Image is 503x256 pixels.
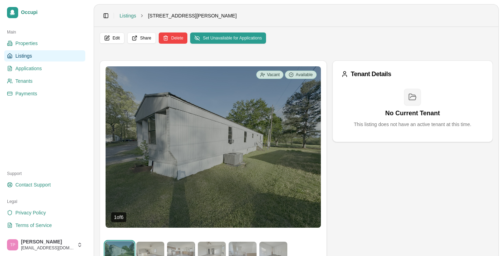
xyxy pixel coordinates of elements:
div: Main [4,27,85,38]
span: [STREET_ADDRESS][PERSON_NAME] [148,12,237,19]
a: Listings [120,12,136,19]
div: 1 of 6 [111,212,126,222]
a: Applications [4,63,85,74]
a: Tenants [4,75,85,87]
nav: breadcrumb [120,12,237,19]
a: Properties [4,38,85,49]
a: Listings [4,50,85,61]
button: Taylor Peake[PERSON_NAME][EMAIL_ADDRESS][DOMAIN_NAME] [4,236,85,253]
div: Tenant Details [341,69,484,79]
img: Property image 1 [106,66,321,228]
span: Vacant [267,72,280,78]
span: Occupi [21,9,82,16]
a: Occupi [4,4,85,21]
span: Payments [15,90,37,97]
a: Terms of Service [4,220,85,231]
span: [PERSON_NAME] [21,239,74,245]
a: Contact Support [4,179,85,190]
span: Privacy Policy [15,209,46,216]
div: Support [4,168,85,179]
span: Tenants [15,78,33,85]
span: Properties [15,40,38,47]
img: Taylor Peake [7,239,18,250]
span: [EMAIL_ADDRESS][DOMAIN_NAME] [21,245,74,251]
button: Edit [100,32,124,44]
span: Terms of Service [15,222,52,229]
span: Applications [15,65,42,72]
span: Listings [15,52,32,59]
span: Contact Support [15,181,51,188]
h3: No Current Tenant [354,108,471,118]
div: Legal [4,196,85,207]
button: Share [127,32,156,44]
span: Available [296,72,312,78]
a: Payments [4,88,85,99]
p: This listing does not have an active tenant at this time. [354,121,471,128]
button: Delete [159,32,188,44]
a: Privacy Policy [4,207,85,218]
button: Set Unavailable for Applications [190,32,266,44]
